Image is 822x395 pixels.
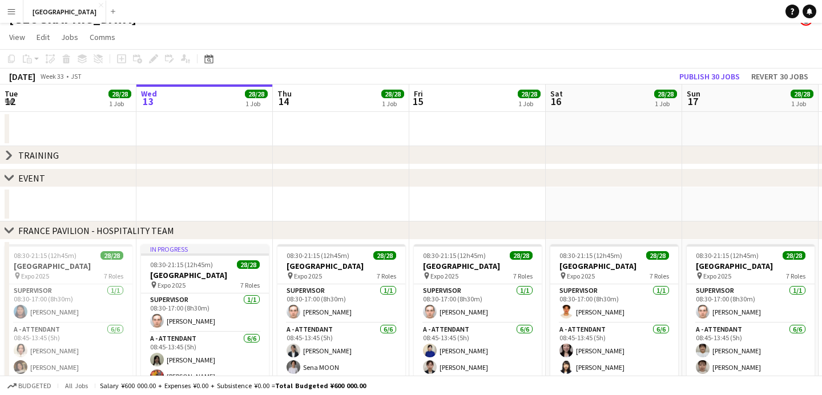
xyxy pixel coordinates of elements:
[245,90,268,98] span: 28/28
[5,284,132,323] app-card-role: SUPERVISOR1/108:30-17:00 (8h30m)[PERSON_NAME]
[245,99,267,108] div: 1 Job
[18,172,45,184] div: EVENT
[550,261,678,271] h3: [GEOGRAPHIC_DATA]
[791,99,813,108] div: 1 Job
[675,69,744,84] button: Publish 30 jobs
[32,30,54,45] a: Edit
[654,90,677,98] span: 28/28
[109,99,131,108] div: 1 Job
[277,284,405,323] app-card-role: SUPERVISOR1/108:30-17:00 (8h30m)[PERSON_NAME]
[550,88,563,99] span: Sat
[559,251,622,260] span: 08:30-21:15 (12h45m)
[63,381,90,390] span: All jobs
[430,272,458,280] span: Expo 2025
[90,32,115,42] span: Comms
[414,88,423,99] span: Fri
[14,251,76,260] span: 08:30-21:15 (12h45m)
[240,281,260,289] span: 7 Roles
[9,32,25,42] span: View
[275,381,366,390] span: Total Budgeted ¥600 000.00
[655,99,676,108] div: 1 Job
[650,272,669,280] span: 7 Roles
[158,281,186,289] span: Expo 2025
[71,72,82,80] div: JST
[85,30,120,45] a: Comms
[567,272,595,280] span: Expo 2025
[100,251,123,260] span: 28/28
[687,284,815,323] app-card-role: SUPERVISOR1/108:30-17:00 (8h30m)[PERSON_NAME]
[104,272,123,280] span: 7 Roles
[108,90,131,98] span: 28/28
[373,251,396,260] span: 28/28
[3,95,18,108] span: 12
[510,251,533,260] span: 28/28
[276,95,292,108] span: 14
[61,32,78,42] span: Jobs
[747,69,813,84] button: Revert 30 jobs
[18,225,174,236] div: FRANCE PAVILION - HOSPITALITY TEAM
[150,260,213,269] span: 08:30-21:15 (12h45m)
[18,382,51,390] span: Budgeted
[423,251,486,260] span: 08:30-21:15 (12h45m)
[791,90,813,98] span: 28/28
[783,251,805,260] span: 28/28
[23,1,106,23] button: [GEOGRAPHIC_DATA]
[550,284,678,323] app-card-role: SUPERVISOR1/108:30-17:00 (8h30m)[PERSON_NAME]
[414,284,542,323] app-card-role: SUPERVISOR1/108:30-17:00 (8h30m)[PERSON_NAME]
[549,95,563,108] span: 16
[139,95,157,108] span: 13
[513,272,533,280] span: 7 Roles
[141,88,157,99] span: Wed
[5,261,132,271] h3: [GEOGRAPHIC_DATA]
[518,99,540,108] div: 1 Job
[786,272,805,280] span: 7 Roles
[5,30,30,45] a: View
[37,32,50,42] span: Edit
[381,90,404,98] span: 28/28
[703,272,731,280] span: Expo 2025
[21,272,49,280] span: Expo 2025
[294,272,322,280] span: Expo 2025
[100,381,366,390] div: Salary ¥600 000.00 + Expenses ¥0.00 + Subsistence ¥0.00 =
[237,260,260,269] span: 28/28
[277,261,405,271] h3: [GEOGRAPHIC_DATA]
[414,261,542,271] h3: [GEOGRAPHIC_DATA]
[38,72,66,80] span: Week 33
[141,293,269,332] app-card-role: SUPERVISOR1/108:30-17:00 (8h30m)[PERSON_NAME]
[18,150,59,161] div: TRAINING
[277,88,292,99] span: Thu
[518,90,541,98] span: 28/28
[141,244,269,253] div: In progress
[9,71,35,82] div: [DATE]
[687,88,700,99] span: Sun
[287,251,349,260] span: 08:30-21:15 (12h45m)
[382,99,404,108] div: 1 Job
[377,272,396,280] span: 7 Roles
[141,270,269,280] h3: [GEOGRAPHIC_DATA]
[696,251,759,260] span: 08:30-21:15 (12h45m)
[6,380,53,392] button: Budgeted
[685,95,700,108] span: 17
[687,261,815,271] h3: [GEOGRAPHIC_DATA]
[5,88,18,99] span: Tue
[412,95,423,108] span: 15
[57,30,83,45] a: Jobs
[646,251,669,260] span: 28/28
